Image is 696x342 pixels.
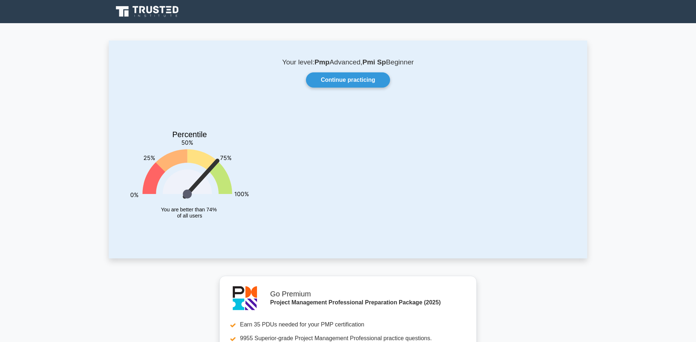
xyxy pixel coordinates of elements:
[177,213,202,219] tspan: of all users
[306,72,390,88] a: Continue practicing
[161,207,217,212] tspan: You are better than 74%
[172,130,207,139] text: Percentile
[362,58,386,66] b: Pmi Sp
[314,58,330,66] b: Pmp
[126,58,570,67] p: Your level: Advanced, Beginner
